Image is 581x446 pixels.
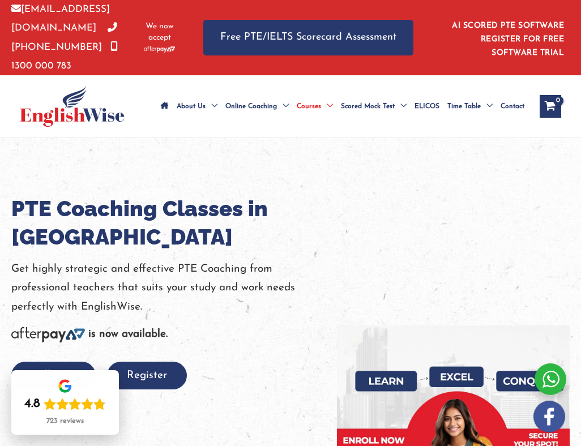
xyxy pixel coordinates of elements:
[11,362,96,389] button: Call Now
[144,21,175,44] span: We now accept
[436,12,570,63] aside: Header Widget 1
[11,195,337,251] h1: PTE Coaching Classes in [GEOGRAPHIC_DATA]
[46,417,84,426] div: 723 reviews
[481,87,493,126] span: Menu Toggle
[540,95,561,118] a: View Shopping Cart, empty
[11,260,337,316] p: Get highly strategic and effective PTE Coaching from professional teachers that suits your study ...
[415,87,439,126] span: ELICOS
[11,327,85,342] img: Afterpay-Logo
[20,86,125,127] img: cropped-ew-logo
[11,5,110,33] a: [EMAIL_ADDRESS][DOMAIN_NAME]
[443,87,497,126] a: Time TableMenu Toggle
[221,87,293,126] a: Online CoachingMenu Toggle
[497,87,528,126] a: Contact
[293,87,337,126] a: CoursesMenu Toggle
[447,87,481,126] span: Time Table
[277,87,289,126] span: Menu Toggle
[395,87,407,126] span: Menu Toggle
[297,87,321,126] span: Courses
[107,370,187,381] a: Register
[501,87,524,126] span: Contact
[88,329,168,340] b: is now available.
[24,396,106,412] div: Rating: 4.8 out of 5
[452,22,564,57] a: AI SCORED PTE SOFTWARE REGISTER FOR FREE SOFTWARE TRIAL
[341,87,395,126] span: Scored Mock Test
[24,396,40,412] div: 4.8
[533,401,565,432] img: white-facebook.png
[206,87,217,126] span: Menu Toggle
[225,87,277,126] span: Online Coaching
[107,362,187,389] button: Register
[177,87,206,126] span: About Us
[411,87,443,126] a: ELICOS
[321,87,333,126] span: Menu Toggle
[144,46,175,52] img: Afterpay-Logo
[173,87,221,126] a: About UsMenu Toggle
[11,23,117,52] a: [PHONE_NUMBER]
[157,87,528,126] nav: Site Navigation: Main Menu
[11,42,118,71] a: 1300 000 783
[337,87,411,126] a: Scored Mock TestMenu Toggle
[203,20,413,55] a: Free PTE/IELTS Scorecard Assessment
